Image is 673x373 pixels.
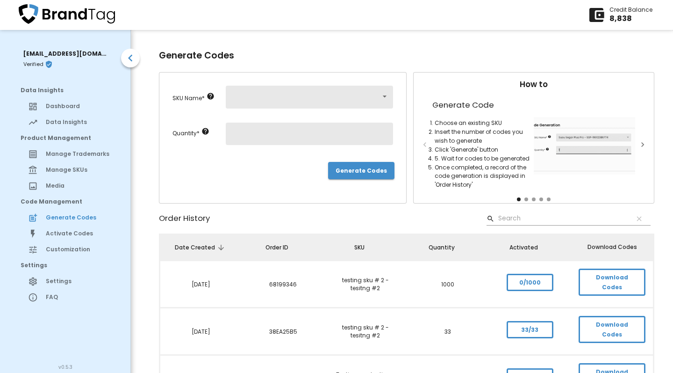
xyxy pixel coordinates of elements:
h5: SKU Name * [172,92,226,103]
td: 68199346 [242,261,324,308]
td: testing sku # 2 - tesitng #2 [324,308,407,355]
a: Generate Codes [9,210,121,226]
span: Date Created [175,243,227,253]
button: 33/33 [507,321,553,338]
span: Quantity [429,243,467,253]
li: Choose an existing SKU [435,119,531,128]
h2: How to [414,73,654,96]
button: Download Codes [579,269,645,296]
span: Manage SKUs [46,166,114,174]
a: FAQ [9,289,121,305]
td: [DATE] [160,308,242,355]
img: brandtag [19,4,115,24]
a: Settings [9,273,121,289]
h1: Generate Codes [159,49,654,63]
span: Build At: 8/25/2025, 12:27:36 AM [58,363,72,371]
a: Manage SKUs [9,162,121,178]
h2: Generate Code [432,97,534,113]
td: 38EA25B5 [242,308,324,355]
button: Download Codes [579,316,645,343]
li: Insert the number of codes you wish to generate [435,128,531,146]
a: Data Insights [9,114,121,130]
span: SKU [354,243,377,253]
a: Activate Codes [9,226,121,241]
button: 0/1000 [507,274,553,291]
h5: Quantity * [172,127,226,138]
div: [EMAIL_ADDRESS][DOMAIN_NAME] [23,49,107,59]
a: Media [9,178,121,194]
td: testing sku # 2 - tesitng #2 [324,261,407,308]
span: FAQ [46,293,114,301]
span: Activate Codes [46,229,114,238]
span: 0/1000 [515,278,545,287]
td: [DATE] [160,261,242,308]
span: Download Codes [587,320,637,339]
span: Data Insights [21,86,114,95]
span: 33/33 [515,325,545,335]
span: Search [487,215,494,223]
span: Generate Codes [46,213,114,222]
svg: The amount of codes you wish to generate [201,127,209,135]
a: Customization [9,241,121,257]
span: Manage Trademarks [46,150,114,158]
div: 8,838 [609,14,652,24]
span: Media [46,182,114,190]
li: Once completed, a record of the code generation is displayed in 'Order History' [435,163,531,190]
span: Activated [509,243,550,253]
span: Order ID [265,243,301,253]
button: Generate Codes [328,162,394,179]
th: Download Codes [571,234,653,261]
td: 1000 [407,261,489,308]
td: 33 [407,308,489,355]
span: Download Codes [587,272,637,292]
div: ​ [226,86,393,108]
svg: A unique number to identify and track your orders [207,92,215,100]
span: Settings [46,277,114,285]
span: Product Management [21,134,114,142]
span: Data Insights [46,118,114,126]
input: Search [498,212,624,226]
a: Manage Trademarks [9,146,121,162]
span: arrow_downward [217,243,225,252]
a: Dashboard [9,98,121,114]
span: Customization [46,245,114,254]
span: Settings [21,261,114,270]
span: Dashboard [46,102,114,110]
span: Code Management [21,197,114,206]
h2: Order History [159,210,210,227]
div: Credit Balance [609,6,652,14]
li: Click 'Generate' button [435,146,531,154]
div: Verified [9,60,121,82]
li: 5. Wait for codes to be generated [435,154,531,163]
span: Generate Codes [336,166,387,176]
